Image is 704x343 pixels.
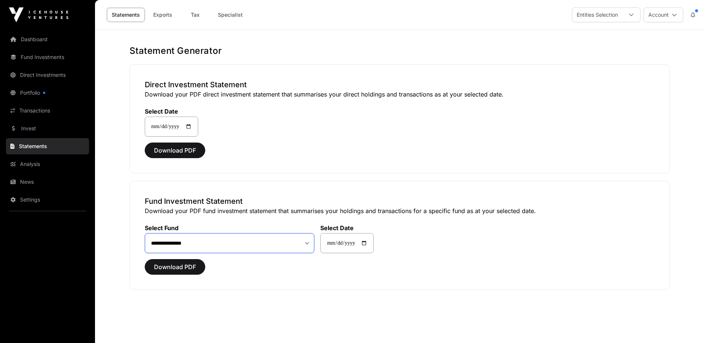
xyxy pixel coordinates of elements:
a: Specialist [213,8,248,22]
button: Download PDF [145,259,205,275]
a: Dashboard [6,31,89,48]
span: Download PDF [154,146,196,155]
a: Fund Investments [6,49,89,65]
div: Entities Selection [572,8,622,22]
a: Tax [180,8,210,22]
a: News [6,174,89,190]
button: Download PDF [145,143,205,158]
p: Download your PDF direct investment statement that summarises your direct holdings and transactio... [145,90,655,99]
a: Download PDF [145,150,205,157]
a: Statements [6,138,89,154]
h3: Fund Investment Statement [145,196,655,206]
a: Settings [6,192,89,208]
a: Direct Investments [6,67,89,83]
a: Transactions [6,102,89,119]
h1: Statement Generator [130,45,670,57]
a: Download PDF [145,267,205,274]
button: Account [644,7,683,22]
a: Invest [6,120,89,137]
label: Select Date [145,108,198,115]
iframe: Chat Widget [667,307,704,343]
p: Download your PDF fund investment statement that summarises your holdings and transactions for a ... [145,206,655,215]
a: Statements [107,8,145,22]
a: Portfolio [6,85,89,101]
h3: Direct Investment Statement [145,79,655,90]
a: Analysis [6,156,89,172]
label: Select Fund [145,224,315,232]
label: Select Date [320,224,374,232]
img: Icehouse Ventures Logo [9,7,68,22]
span: Download PDF [154,262,196,271]
a: Exports [148,8,177,22]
